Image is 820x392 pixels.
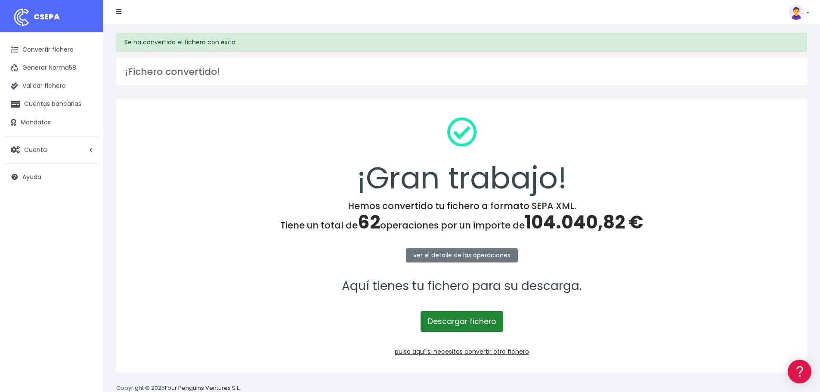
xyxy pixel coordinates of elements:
[127,110,796,201] div: ¡Gran trabajo!
[9,95,164,103] div: Convertir ficheros
[9,207,164,215] div: Programadores
[118,248,166,256] a: POWERED BY ENCHANT
[358,210,380,235] span: 62
[34,11,60,22] span: CSEPA
[116,33,807,52] div: Se ha convertido el fichero con éxito
[9,149,164,162] a: Perfiles de empresas
[789,4,804,20] img: profile
[9,230,164,245] button: Contáctanos
[406,248,518,262] a: ver el detalle de las operaciones
[421,311,503,332] a: Descargar fichero
[4,114,99,132] a: Mandatos
[165,384,240,392] a: Four Penguins Ventures S.L.
[9,122,164,136] a: Problemas habituales
[9,171,164,179] div: Facturación
[4,59,99,77] a: Generar Norma58
[9,109,164,122] a: Formatos
[9,220,164,233] a: API
[525,210,643,235] span: 104.040,82 €
[9,60,164,68] div: Información general
[9,136,164,149] a: Videotutoriales
[4,141,99,159] a: Cuenta
[4,168,99,186] a: Ayuda
[4,77,99,95] a: Validar fichero
[22,173,41,181] span: Ayuda
[127,201,796,233] h4: Hemos convertido tu fichero a formato SEPA XML. Tiene un total de operaciones por un importe de
[125,66,798,77] h3: ¡Fichero convertido!
[9,185,164,198] a: General
[9,73,164,86] a: Información general
[4,95,99,113] a: Cuentas bancarias
[4,41,99,59] a: Convertir fichero
[127,277,796,296] p: Aquí tienes tu fichero para su descarga.
[24,145,47,154] span: Cuenta
[395,347,529,356] a: pulsa aquí si necesitas convertir otro fichero
[11,6,32,28] img: logo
